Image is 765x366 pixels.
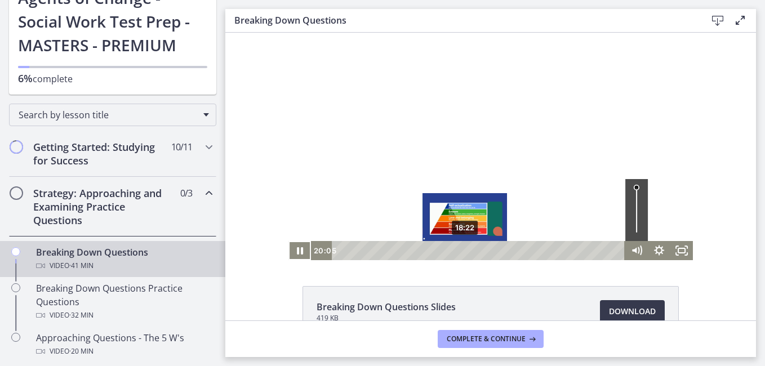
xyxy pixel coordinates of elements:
div: Search by lesson title [9,104,216,126]
h2: Getting Started: Studying for Success [33,140,171,167]
span: · 20 min [69,345,94,358]
div: Breaking Down Questions [36,246,212,273]
button: Mute [400,208,422,227]
iframe: Video Lesson [225,33,756,260]
div: Video [36,345,212,358]
button: Fullscreen [445,208,468,227]
span: · 32 min [69,309,94,322]
h2: Strategy: Approaching and Examining Practice Questions [33,186,171,227]
h3: Breaking Down Questions [234,14,688,27]
span: Complete & continue [447,334,526,343]
span: · 41 min [69,259,94,273]
button: Show settings menu [422,208,445,227]
span: Breaking Down Questions Slides [317,300,456,314]
div: Video [36,309,212,322]
span: Download [609,305,656,318]
span: 0 / 3 [180,186,192,200]
span: 419 KB [317,314,456,323]
a: Download [600,300,665,323]
div: Approaching Questions - The 5 W's [36,331,212,358]
div: Volume [400,146,422,208]
span: Search by lesson title [19,109,198,121]
span: 6% [18,72,33,85]
p: complete [18,72,207,86]
div: Video [36,259,212,273]
div: Breaking Down Questions Practice Questions [36,282,212,322]
button: Complete & continue [438,330,544,348]
span: 10 / 11 [171,140,192,154]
